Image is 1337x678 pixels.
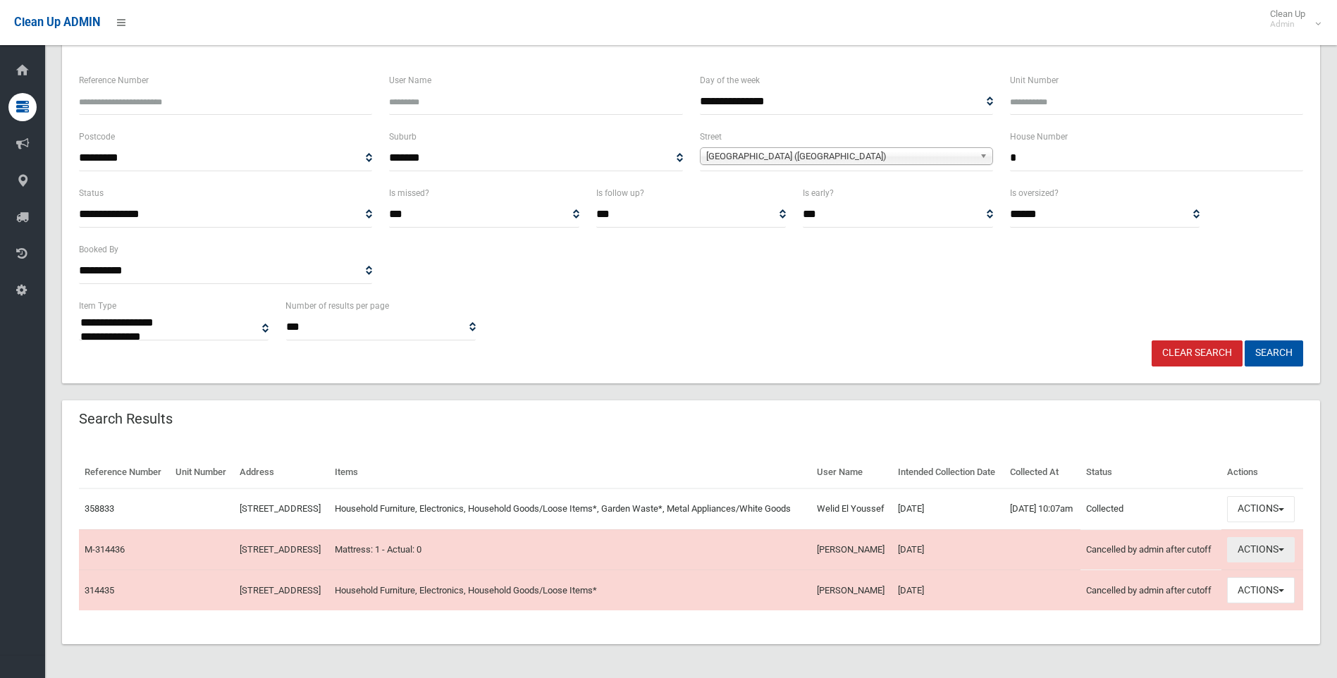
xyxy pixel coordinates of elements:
[1080,570,1221,610] td: Cancelled by admin after cutoff
[1080,529,1221,570] td: Cancelled by admin after cutoff
[85,503,114,514] a: 358833
[329,529,811,570] td: Mattress: 1 - Actual: 0
[1227,577,1295,603] button: Actions
[79,185,104,201] label: Status
[170,457,234,488] th: Unit Number
[700,73,760,88] label: Day of the week
[1010,73,1059,88] label: Unit Number
[1152,340,1243,366] a: Clear Search
[389,185,429,201] label: Is missed?
[1004,457,1080,488] th: Collected At
[79,298,116,314] label: Item Type
[240,544,321,555] a: [STREET_ADDRESS]
[79,242,118,257] label: Booked By
[892,570,1004,610] td: [DATE]
[1010,129,1068,144] label: House Number
[1227,537,1295,563] button: Actions
[892,529,1004,570] td: [DATE]
[596,185,644,201] label: Is follow up?
[79,73,149,88] label: Reference Number
[706,148,974,165] span: [GEOGRAPHIC_DATA] ([GEOGRAPHIC_DATA])
[1080,488,1221,529] td: Collected
[234,457,329,488] th: Address
[811,529,893,570] td: [PERSON_NAME]
[1010,185,1059,201] label: Is oversized?
[389,73,431,88] label: User Name
[329,457,811,488] th: Items
[1227,496,1295,522] button: Actions
[811,570,893,610] td: [PERSON_NAME]
[1080,457,1221,488] th: Status
[811,488,893,529] td: Welid El Youssef
[389,129,417,144] label: Suburb
[329,570,811,610] td: Household Furniture, Electronics, Household Goods/Loose Items*
[811,457,893,488] th: User Name
[700,129,722,144] label: Street
[79,457,170,488] th: Reference Number
[85,585,114,596] a: 314435
[1221,457,1303,488] th: Actions
[329,488,811,529] td: Household Furniture, Electronics, Household Goods/Loose Items*, Garden Waste*, Metal Appliances/W...
[1245,340,1303,366] button: Search
[14,16,100,29] span: Clean Up ADMIN
[62,405,190,433] header: Search Results
[803,185,834,201] label: Is early?
[892,457,1004,488] th: Intended Collection Date
[240,503,321,514] a: [STREET_ADDRESS]
[285,298,389,314] label: Number of results per page
[892,488,1004,529] td: [DATE]
[1004,488,1080,529] td: [DATE] 10:07am
[79,129,115,144] label: Postcode
[240,585,321,596] a: [STREET_ADDRESS]
[1270,19,1305,30] small: Admin
[1263,8,1319,30] span: Clean Up
[85,544,125,555] a: M-314436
